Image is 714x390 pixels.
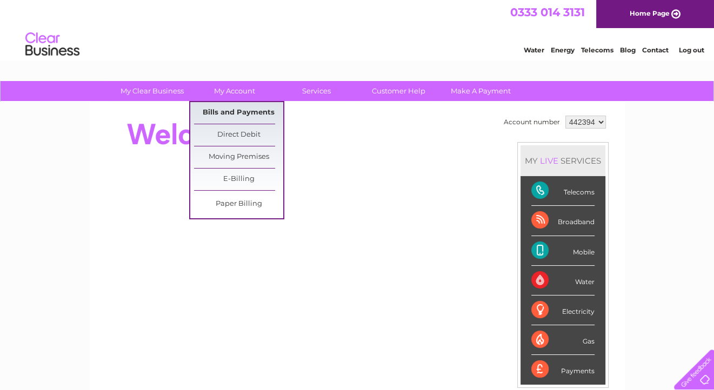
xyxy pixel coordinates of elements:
a: Customer Help [354,81,443,101]
a: Log out [678,46,704,54]
div: Water [531,266,595,295]
div: Mobile [531,236,595,266]
div: MY SERVICES [521,145,605,176]
a: Contact [642,46,669,54]
div: Payments [531,355,595,384]
td: Account number [501,113,563,131]
a: Moving Premises [194,146,283,168]
a: My Clear Business [108,81,197,101]
a: Telecoms [581,46,613,54]
a: Services [272,81,361,101]
a: Bills and Payments [194,102,283,124]
div: Electricity [531,295,595,325]
div: LIVE [538,156,560,166]
img: logo.png [25,28,80,61]
a: Water [524,46,544,54]
a: Direct Debit [194,124,283,146]
a: E-Billing [194,169,283,190]
div: Broadband [531,206,595,236]
a: Blog [620,46,636,54]
a: Paper Billing [194,193,283,215]
a: Make A Payment [436,81,525,101]
a: My Account [190,81,279,101]
a: Energy [551,46,575,54]
div: Gas [531,325,595,355]
div: Telecoms [531,176,595,206]
a: 0333 014 3131 [510,5,585,19]
div: Clear Business is a trading name of Verastar Limited (registered in [GEOGRAPHIC_DATA] No. 3667643... [102,6,613,52]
